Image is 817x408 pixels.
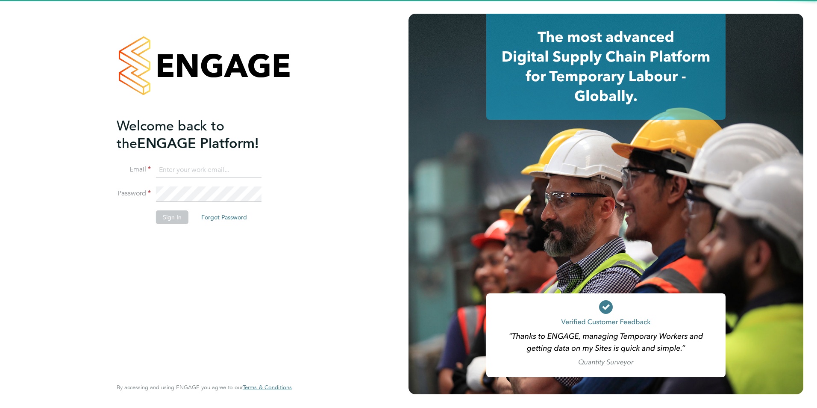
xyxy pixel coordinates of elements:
span: By accessing and using ENGAGE you agree to our [117,384,292,391]
label: Email [117,165,151,174]
input: Enter your work email... [156,163,262,178]
span: Welcome back to the [117,118,224,152]
button: Forgot Password [194,210,254,224]
button: Sign In [156,210,188,224]
a: Terms & Conditions [243,384,292,391]
h2: ENGAGE Platform! [117,117,283,152]
label: Password [117,189,151,198]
